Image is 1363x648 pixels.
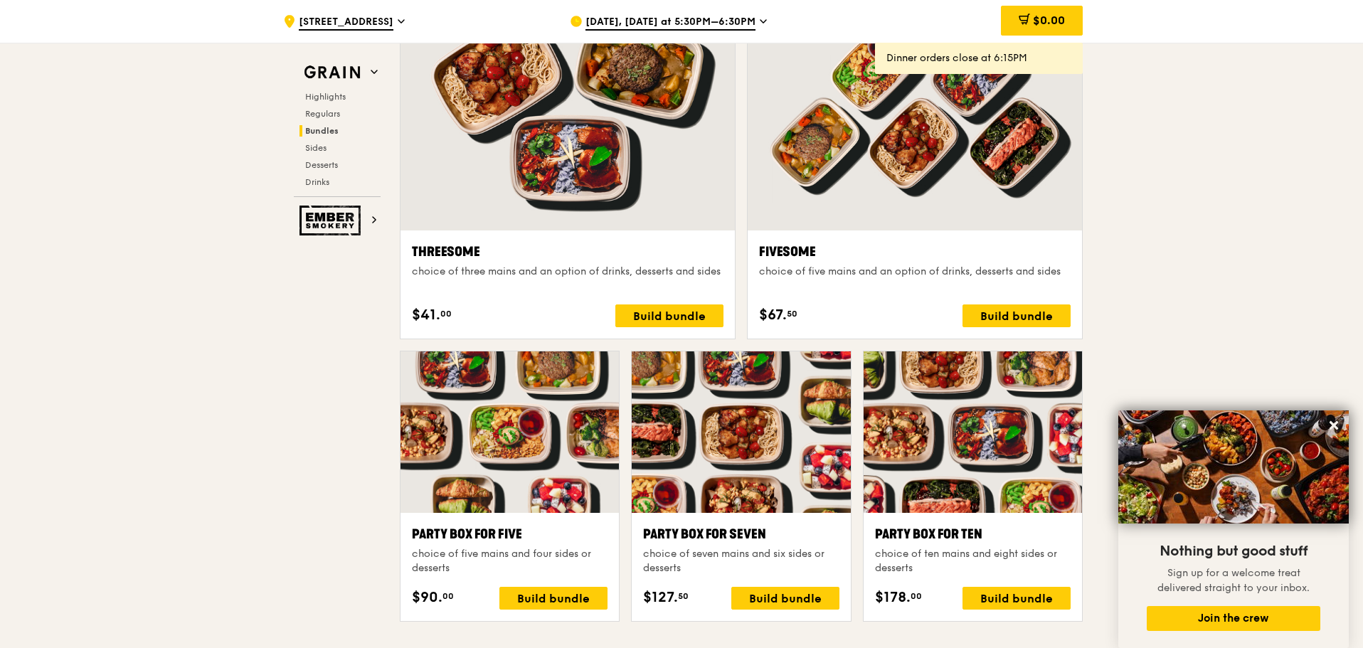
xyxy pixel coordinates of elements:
[305,109,340,119] span: Regulars
[643,524,839,544] div: Party Box for Seven
[759,265,1071,279] div: choice of five mains and an option of drinks, desserts and sides
[759,304,787,326] span: $67.
[412,524,608,544] div: Party Box for Five
[886,51,1071,65] div: Dinner orders close at 6:15PM
[678,590,689,602] span: 50
[1160,543,1308,560] span: Nothing but good stuff
[962,587,1071,610] div: Build bundle
[585,15,755,31] span: [DATE], [DATE] at 5:30PM–6:30PM
[1147,606,1320,631] button: Join the crew
[299,206,365,235] img: Ember Smokery web logo
[875,524,1071,544] div: Party Box for Ten
[412,587,442,608] span: $90.
[615,304,723,327] div: Build bundle
[442,590,454,602] span: 00
[643,587,678,608] span: $127.
[305,177,329,187] span: Drinks
[440,308,452,319] span: 00
[643,547,839,575] div: choice of seven mains and six sides or desserts
[731,587,839,610] div: Build bundle
[305,92,346,102] span: Highlights
[412,547,608,575] div: choice of five mains and four sides or desserts
[305,160,338,170] span: Desserts
[1157,567,1310,594] span: Sign up for a welcome treat delivered straight to your inbox.
[412,304,440,326] span: $41.
[305,143,327,153] span: Sides
[499,587,608,610] div: Build bundle
[305,126,339,136] span: Bundles
[1033,14,1065,27] span: $0.00
[412,242,723,262] div: Threesome
[759,242,1071,262] div: Fivesome
[911,590,922,602] span: 00
[875,587,911,608] span: $178.
[1322,414,1345,437] button: Close
[787,308,797,319] span: 50
[299,15,393,31] span: [STREET_ADDRESS]
[412,265,723,279] div: choice of three mains and an option of drinks, desserts and sides
[875,547,1071,575] div: choice of ten mains and eight sides or desserts
[1118,410,1349,524] img: DSC07876-Edit02-Large.jpeg
[962,304,1071,327] div: Build bundle
[299,60,365,85] img: Grain web logo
